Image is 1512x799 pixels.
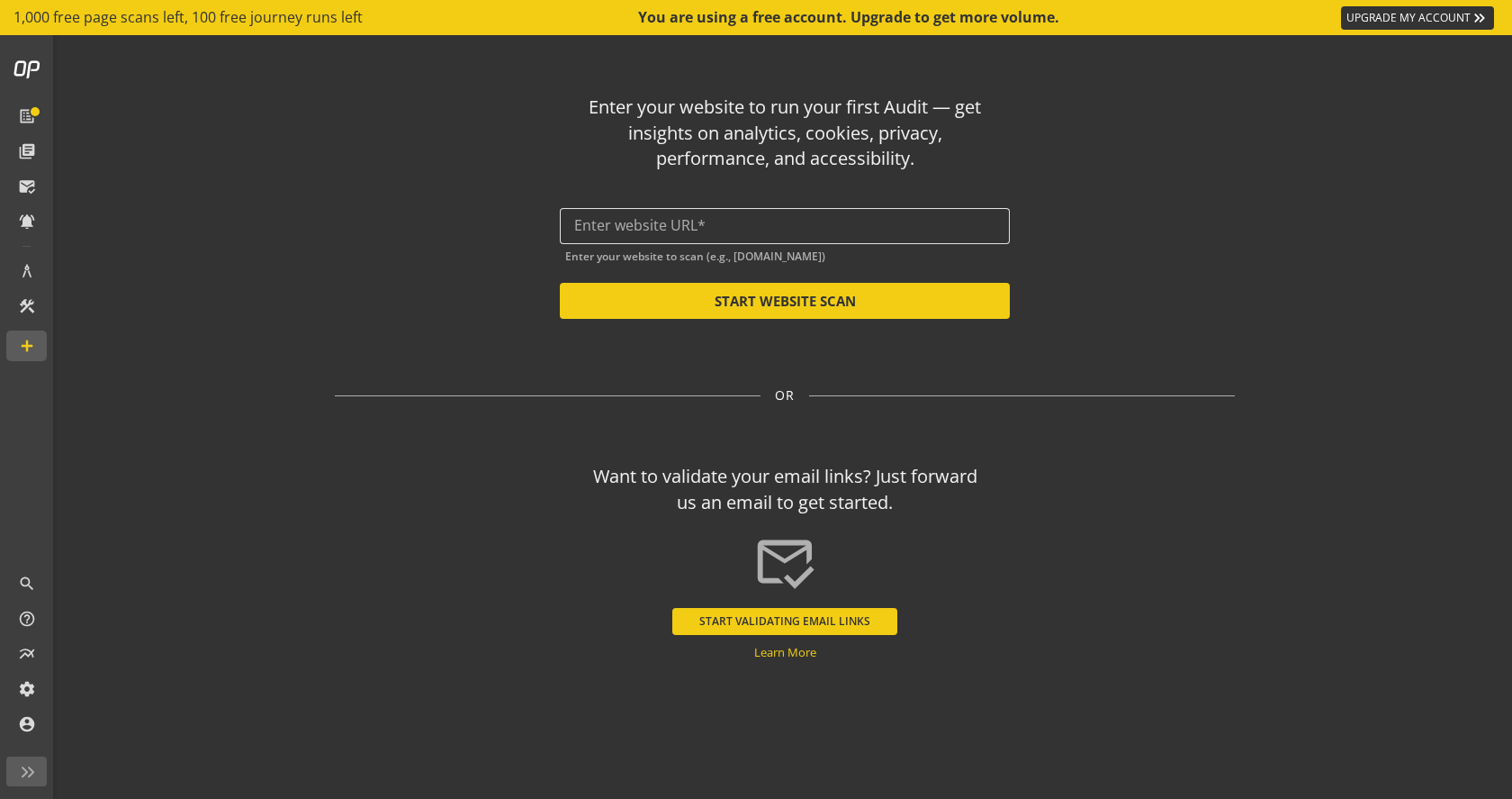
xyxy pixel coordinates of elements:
mat-icon: list_alt [18,107,36,125]
mat-icon: mark_email_read [18,177,36,195]
div: Enter your website to run your first Audit — get insights on analytics, cookies, privacy, perform... [585,95,985,172]
span: 1,000 free page scans left, 100 free journey runs left [13,7,363,28]
mat-icon: help_outline [18,610,36,628]
a: Learn More [754,644,816,660]
mat-hint: Enter your website to scan (e.g., [DOMAIN_NAME]) [565,246,825,263]
div: Want to validate your email links? Just forward us an email to get started. [585,464,985,515]
mat-icon: library_books [18,142,36,160]
button: START WEBSITE SCAN [560,283,1010,319]
a: UPGRADE MY ACCOUNT [1341,6,1494,30]
div: You are using a free account. Upgrade to get more volume. [638,7,1061,28]
mat-icon: account_circle [18,715,36,733]
mat-icon: settings [18,680,36,698]
button: START VALIDATING EMAIL LINKS [672,608,897,635]
span: OR [775,386,795,404]
input: Enter website URL* [574,217,995,234]
mat-icon: mark_email_read [753,531,816,594]
mat-icon: search [18,575,36,593]
mat-icon: architecture [18,262,36,280]
mat-icon: add [18,337,36,355]
mat-icon: multiline_chart [18,645,36,663]
mat-icon: notifications_active [18,213,36,231]
mat-icon: construction [18,297,36,315]
mat-icon: keyboard_double_arrow_right [1471,9,1489,27]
